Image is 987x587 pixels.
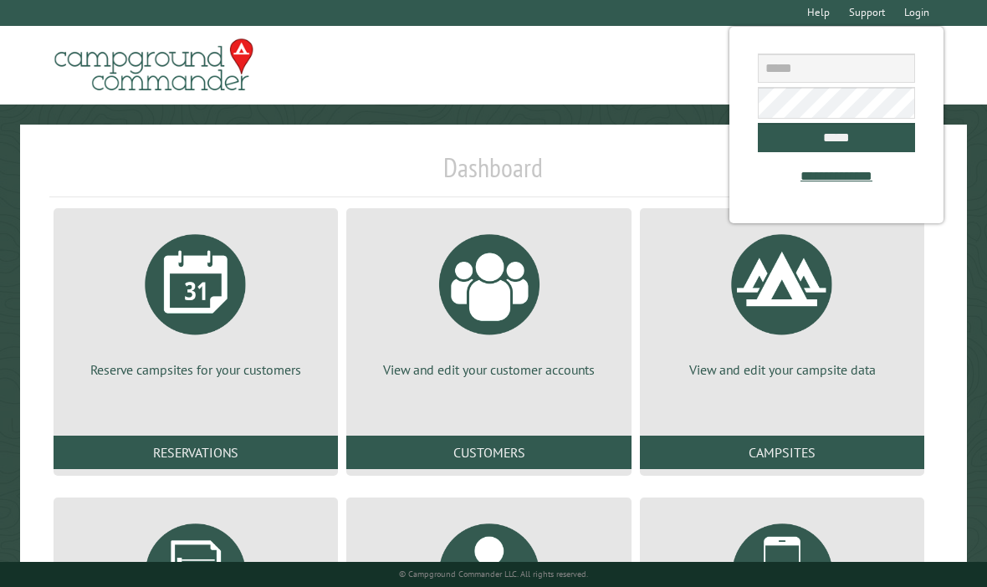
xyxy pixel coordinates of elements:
[74,360,318,379] p: Reserve campsites for your customers
[74,222,318,379] a: Reserve campsites for your customers
[366,222,611,379] a: View and edit your customer accounts
[399,569,588,579] small: © Campground Commander LLC. All rights reserved.
[49,33,258,98] img: Campground Commander
[54,436,338,469] a: Reservations
[366,360,611,379] p: View and edit your customer accounts
[640,436,924,469] a: Campsites
[660,222,904,379] a: View and edit your campsite data
[49,151,938,197] h1: Dashboard
[660,360,904,379] p: View and edit your campsite data
[346,436,631,469] a: Customers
